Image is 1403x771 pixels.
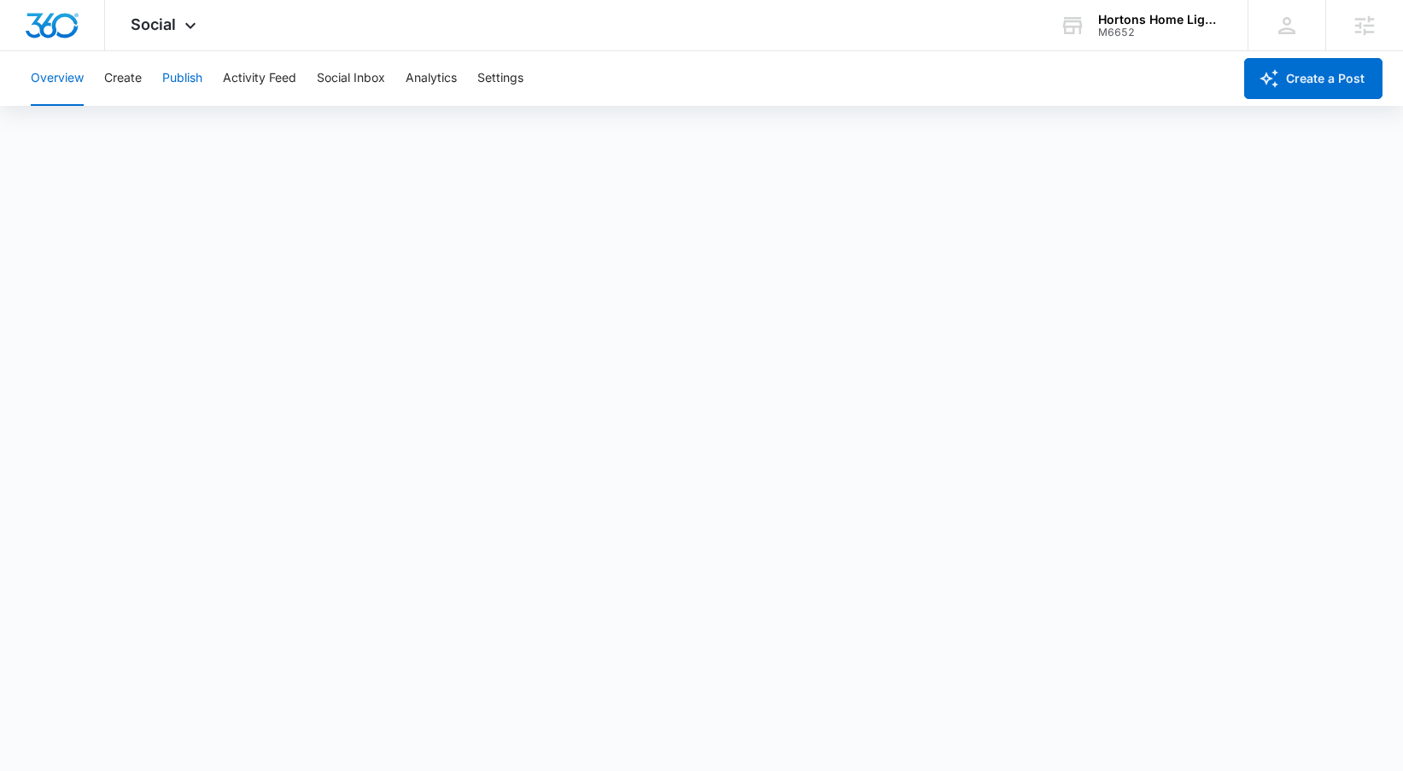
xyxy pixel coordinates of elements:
[406,51,457,106] button: Analytics
[1098,13,1223,26] div: account name
[1244,58,1383,99] button: Create a Post
[317,51,385,106] button: Social Inbox
[1098,26,1223,38] div: account id
[162,51,202,106] button: Publish
[31,51,84,106] button: Overview
[104,51,142,106] button: Create
[131,15,176,33] span: Social
[223,51,296,106] button: Activity Feed
[477,51,523,106] button: Settings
